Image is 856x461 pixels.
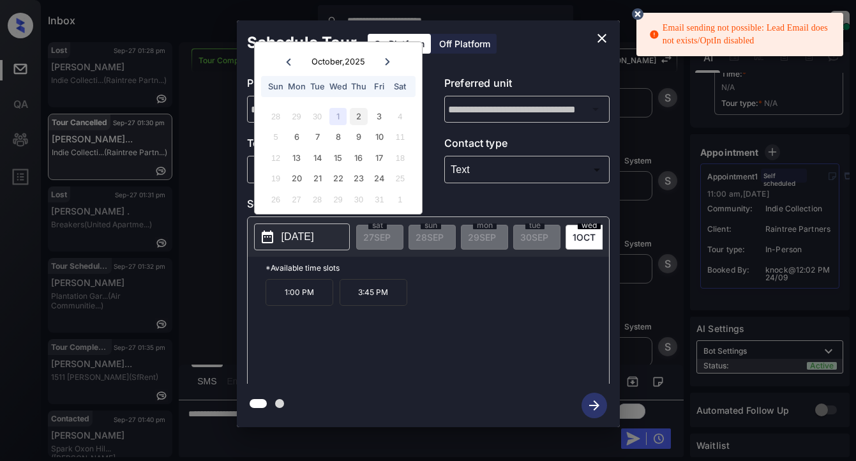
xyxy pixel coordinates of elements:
[308,128,326,146] div: Choose Tuesday, October 7th, 2025
[350,149,367,167] div: Choose Thursday, October 16th, 2025
[371,78,388,95] div: Fri
[247,196,610,216] p: Select slot
[350,191,367,208] div: Not available Thursday, October 30th, 2025
[371,108,388,125] div: Choose Friday, October 3rd, 2025
[288,78,305,95] div: Mon
[288,128,305,146] div: Choose Monday, October 6th, 2025
[574,389,615,422] button: btn-next
[391,170,409,187] div: Not available Saturday, October 25th, 2025
[312,57,365,66] div: October , 2025
[447,159,606,180] div: Text
[371,191,388,208] div: Not available Friday, October 31st, 2025
[259,106,417,209] div: month 2025-10
[350,128,367,146] div: Choose Thursday, October 9th, 2025
[649,17,833,52] div: Email sending not possible: Lead Email does not exists/OptIn disabled
[267,149,285,167] div: Not available Sunday, October 12th, 2025
[266,279,333,306] p: 1:00 PM
[267,170,285,187] div: Not available Sunday, October 19th, 2025
[247,135,412,156] p: Tour type
[566,225,613,250] div: date-select
[308,78,326,95] div: Tue
[573,232,596,243] span: 1 OCT
[254,223,350,250] button: [DATE]
[266,257,609,279] p: *Available time slots
[444,135,610,156] p: Contact type
[250,159,409,180] div: In Person
[308,149,326,167] div: Choose Tuesday, October 14th, 2025
[288,108,305,125] div: Not available Monday, September 29th, 2025
[329,108,347,125] div: Choose Wednesday, October 1st, 2025
[371,149,388,167] div: Choose Friday, October 17th, 2025
[391,149,409,167] div: Not available Saturday, October 18th, 2025
[391,128,409,146] div: Not available Saturday, October 11th, 2025
[267,108,285,125] div: Not available Sunday, September 28th, 2025
[329,149,347,167] div: Choose Wednesday, October 15th, 2025
[308,108,326,125] div: Not available Tuesday, September 30th, 2025
[329,78,347,95] div: Wed
[329,170,347,187] div: Choose Wednesday, October 22nd, 2025
[288,191,305,208] div: Not available Monday, October 27th, 2025
[329,191,347,208] div: Not available Wednesday, October 29th, 2025
[350,170,367,187] div: Choose Thursday, October 23rd, 2025
[350,108,367,125] div: Choose Thursday, October 2nd, 2025
[368,34,431,54] div: On Platform
[578,222,601,229] span: wed
[371,128,388,146] div: Choose Friday, October 10th, 2025
[391,191,409,208] div: Not available Saturday, November 1st, 2025
[267,78,285,95] div: Sun
[391,108,409,125] div: Not available Saturday, October 4th, 2025
[308,191,326,208] div: Not available Tuesday, October 28th, 2025
[282,229,314,245] p: [DATE]
[308,170,326,187] div: Choose Tuesday, October 21st, 2025
[371,170,388,187] div: Choose Friday, October 24th, 2025
[589,26,615,51] button: close
[247,75,412,96] p: Preferred community
[267,191,285,208] div: Not available Sunday, October 26th, 2025
[288,149,305,167] div: Choose Monday, October 13th, 2025
[329,128,347,146] div: Choose Wednesday, October 8th, 2025
[433,34,497,54] div: Off Platform
[444,75,610,96] p: Preferred unit
[237,20,367,65] h2: Schedule Tour
[267,128,285,146] div: Not available Sunday, October 5th, 2025
[350,78,367,95] div: Thu
[340,279,407,306] p: 3:45 PM
[391,78,409,95] div: Sat
[288,170,305,187] div: Choose Monday, October 20th, 2025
